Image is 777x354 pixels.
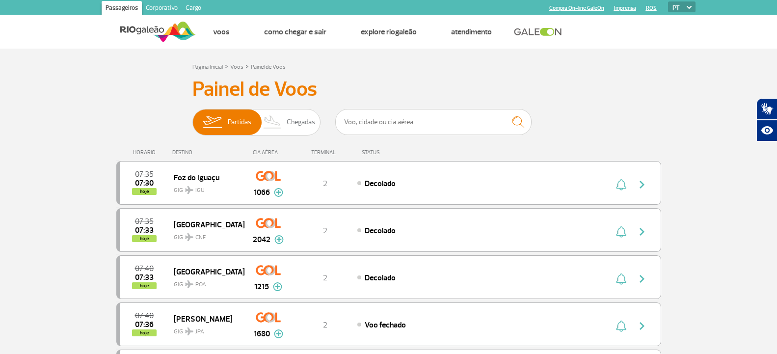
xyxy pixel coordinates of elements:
a: Página Inicial [192,63,223,71]
h3: Painel de Voos [192,77,585,102]
input: Voo, cidade ou cia aérea [335,109,532,135]
img: destiny_airplane.svg [185,186,193,194]
img: destiny_airplane.svg [185,233,193,241]
span: 2025-08-25 07:36:00 [135,321,154,328]
span: 2025-08-25 07:35:00 [135,218,154,225]
img: mais-info-painel-voo.svg [273,282,282,291]
span: 2 [323,226,327,236]
span: hoje [132,329,157,336]
span: 2 [323,273,327,283]
img: sino-painel-voo.svg [616,320,626,332]
span: GIG [174,228,237,242]
span: 2025-08-25 07:35:00 [135,171,154,178]
a: Compra On-line GaleOn [549,5,604,11]
a: Atendimento [451,27,492,37]
img: mais-info-painel-voo.svg [274,329,283,338]
a: Imprensa [614,5,636,11]
div: TERMINAL [293,149,357,156]
div: HORÁRIO [119,149,173,156]
span: 1680 [254,328,270,340]
a: > [245,60,249,72]
span: JPA [195,327,204,336]
img: sino-painel-voo.svg [616,273,626,285]
span: CNF [195,233,206,242]
span: 2025-08-25 07:40:00 [135,312,154,319]
span: Chegadas [287,109,315,135]
span: Partidas [228,109,251,135]
a: Voos [213,27,230,37]
a: Corporativo [142,1,182,17]
span: [GEOGRAPHIC_DATA] [174,265,237,278]
img: slider-desembarque [258,109,287,135]
span: 2025-08-25 07:33:00 [135,227,154,234]
span: 2042 [253,234,270,245]
span: IGU [195,186,205,195]
span: Foz do Iguaçu [174,171,237,184]
span: 2025-08-25 07:30:00 [135,180,154,187]
a: Voos [230,63,243,71]
span: hoje [132,235,157,242]
span: 2025-08-25 07:33:00 [135,274,154,281]
a: RQS [646,5,657,11]
span: hoje [132,188,157,195]
span: Decolado [365,226,396,236]
a: Passageiros [102,1,142,17]
span: hoje [132,282,157,289]
img: seta-direita-painel-voo.svg [636,273,648,285]
img: destiny_airplane.svg [185,280,193,288]
img: seta-direita-painel-voo.svg [636,226,648,238]
div: CIA AÉREA [244,149,293,156]
span: 2025-08-25 07:40:00 [135,265,154,272]
a: Cargo [182,1,205,17]
button: Abrir tradutor de língua de sinais. [756,98,777,120]
a: Explore RIOgaleão [361,27,417,37]
span: GIG [174,181,237,195]
span: Decolado [365,273,396,283]
img: mais-info-painel-voo.svg [274,188,283,197]
span: [GEOGRAPHIC_DATA] [174,218,237,231]
span: Voo fechado [365,320,406,330]
a: > [225,60,228,72]
span: 1066 [254,187,270,198]
img: slider-embarque [197,109,228,135]
div: STATUS [357,149,437,156]
span: POA [195,280,206,289]
a: Painel de Voos [251,63,286,71]
img: seta-direita-painel-voo.svg [636,179,648,191]
span: GIG [174,275,237,289]
span: GIG [174,322,237,336]
img: sino-painel-voo.svg [616,226,626,238]
img: destiny_airplane.svg [185,327,193,335]
span: [PERSON_NAME] [174,312,237,325]
button: Abrir recursos assistivos. [756,120,777,141]
a: Como chegar e sair [264,27,326,37]
span: 2 [323,179,327,189]
span: 2 [323,320,327,330]
img: sino-painel-voo.svg [616,179,626,191]
div: Plugin de acessibilidade da Hand Talk. [756,98,777,141]
img: seta-direita-painel-voo.svg [636,320,648,332]
span: Decolado [365,179,396,189]
img: mais-info-painel-voo.svg [274,235,284,244]
div: DESTINO [172,149,244,156]
span: 1215 [254,281,269,293]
